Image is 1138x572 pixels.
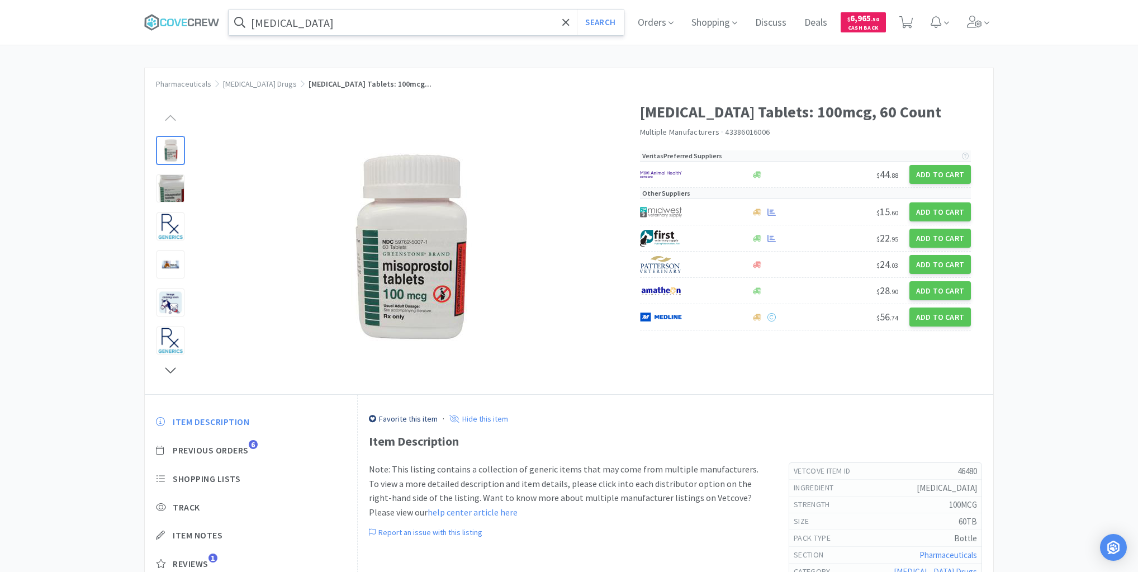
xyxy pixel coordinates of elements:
p: Note: This listing contains a collection of generic items that may come from multiple manufacture... [369,462,767,519]
img: 3331a67d23dc422aa21b1ec98afbf632_11.png [640,282,682,299]
h6: Section [794,550,832,561]
button: Add to Cart [909,308,971,327]
p: Other Suppliers [642,188,690,198]
span: 22 [876,231,898,244]
a: Pharmaceuticals [919,550,977,560]
img: f5e969b455434c6296c6d81ef179fa71_3.png [640,256,682,273]
a: Pharmaceuticals [156,79,211,89]
button: Add to Cart [909,229,971,248]
button: Add to Cart [909,165,971,184]
span: Cash Back [847,25,879,32]
p: Hide this item [459,414,508,424]
img: 67d67680309e4a0bb49a5ff0391dcc42_6.png [640,230,682,247]
span: [MEDICAL_DATA] Tablets: 100mcg... [309,79,432,89]
h6: size [794,516,818,527]
span: 6,965 [847,13,879,23]
a: $6,965.50Cash Back [841,7,886,37]
h5: Bottle [840,532,977,544]
h5: 60TB [818,516,977,527]
img: a646391c64b94eb2892348a965bf03f3_134.png [640,309,682,325]
span: $ [876,314,880,322]
span: · [721,127,723,137]
span: Item Notes [173,530,222,541]
button: Add to Cart [909,281,971,300]
span: Shopping Lists [173,473,240,485]
span: 1 [208,554,217,562]
span: $ [876,261,880,270]
span: 15 [876,205,898,218]
button: Add to Cart [909,202,971,221]
span: . 90 [890,287,898,296]
span: . 95 [890,235,898,243]
span: $ [876,235,880,243]
h6: strength [794,499,838,510]
span: . 60 [890,209,898,217]
h6: pack type [794,533,840,544]
span: 28 [876,284,898,297]
a: [MEDICAL_DATA] Drugs [223,79,297,89]
span: 43386016006 [725,127,770,137]
span: $ [876,287,880,296]
button: Add to Cart [909,255,971,274]
input: Search by item, sku, manufacturer, ingredient, size... [229,10,624,35]
span: Track [173,502,200,513]
span: . 88 [890,171,898,179]
span: . 74 [890,314,898,322]
span: Reviews [173,558,208,570]
div: · [443,412,444,426]
button: Search [577,10,623,35]
h5: 46480 [860,465,977,477]
img: 23e31b2b1724449daa30c1db3933cd05_65292.jpeg [297,135,521,359]
p: Favorite this item [376,414,438,424]
div: Open Intercom Messenger [1100,534,1127,561]
img: f6b2451649754179b5b4e0c70c3f7cb0_2.png [640,166,682,183]
h1: [MEDICAL_DATA] Tablets: 100mcg, 60 Count [640,100,971,125]
h5: [MEDICAL_DATA] [842,482,977,494]
span: 44 [876,168,898,181]
h6: ingredient [794,483,842,494]
p: Report an issue with this listing [376,527,482,537]
span: $ [847,16,850,23]
span: $ [876,171,880,179]
span: $ [876,209,880,217]
span: Previous Orders [173,445,249,456]
span: 6 [249,440,258,449]
h6: Vetcove Item Id [794,466,860,477]
span: 24 [876,258,898,271]
span: 56 [876,310,898,323]
img: 4dd14cff54a648ac9e977f0c5da9bc2e_5.png [640,204,682,220]
h5: 100MCG [839,499,977,510]
p: Veritas Preferred Suppliers [642,150,722,161]
a: Discuss [751,18,791,28]
span: Item Description [173,416,249,428]
a: help center article here [428,507,518,518]
span: . 50 [871,16,879,23]
a: Deals [800,18,832,28]
span: . 03 [890,261,898,270]
div: Item Description [369,432,983,451]
a: Multiple Manufacturers [640,127,720,137]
